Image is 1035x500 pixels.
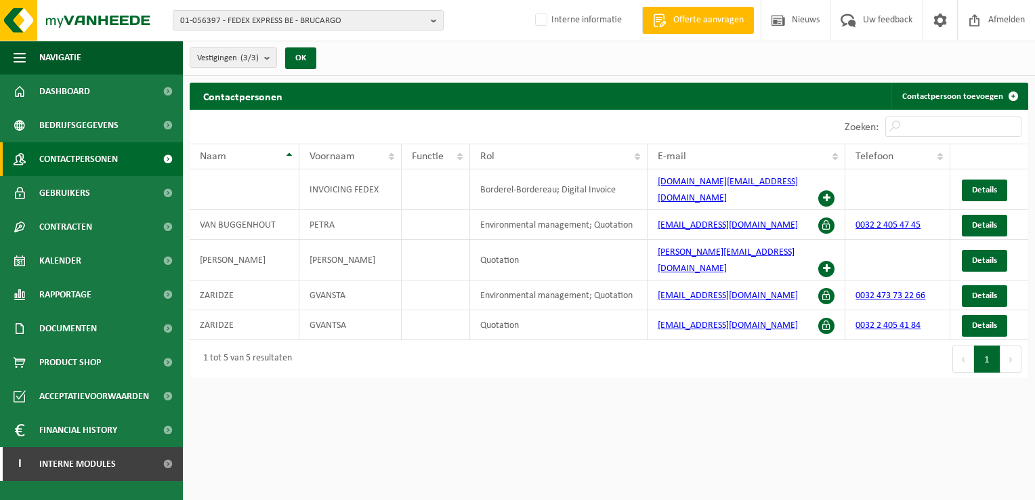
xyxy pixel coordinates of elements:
[197,48,259,68] span: Vestigingen
[470,169,648,210] td: Borderel-Bordereau; Digital Invoice
[658,291,798,301] a: [EMAIL_ADDRESS][DOMAIN_NAME]
[39,142,118,176] span: Contactpersonen
[173,10,444,30] button: 01-056397 - FEDEX EXPRESS BE - BRUCARGO
[670,14,747,27] span: Offerte aanvragen
[856,220,921,230] a: 0032 2 405 47 45
[190,210,299,240] td: VAN BUGGENHOUT
[412,151,444,162] span: Functie
[39,312,97,346] span: Documenten
[39,278,91,312] span: Rapportage
[299,210,401,240] td: PETRA
[974,346,1000,373] button: 1
[190,310,299,340] td: ZARIDZE
[39,41,81,75] span: Navigatie
[196,347,292,371] div: 1 tot 5 van 5 resultaten
[310,151,355,162] span: Voornaam
[642,7,754,34] a: Offerte aanvragen
[962,285,1007,307] a: Details
[962,250,1007,272] a: Details
[972,256,997,265] span: Details
[39,447,116,481] span: Interne modules
[972,321,997,330] span: Details
[658,151,686,162] span: E-mail
[299,280,401,310] td: GVANSTA
[39,379,149,413] span: Acceptatievoorwaarden
[952,346,974,373] button: Previous
[39,346,101,379] span: Product Shop
[856,291,925,301] a: 0032 473 73 22 66
[658,247,795,274] a: [PERSON_NAME][EMAIL_ADDRESS][DOMAIN_NAME]
[658,177,798,203] a: [DOMAIN_NAME][EMAIL_ADDRESS][DOMAIN_NAME]
[240,54,259,62] count: (3/3)
[972,221,997,230] span: Details
[845,122,879,133] label: Zoeken:
[190,280,299,310] td: ZARIDZE
[39,413,117,447] span: Financial History
[299,169,401,210] td: INVOICING FEDEX
[39,244,81,278] span: Kalender
[200,151,226,162] span: Naam
[1000,346,1021,373] button: Next
[891,83,1027,110] a: Contactpersoon toevoegen
[856,151,893,162] span: Telefoon
[285,47,316,69] button: OK
[470,210,648,240] td: Environmental management; Quotation
[470,310,648,340] td: Quotation
[972,291,997,300] span: Details
[299,240,401,280] td: [PERSON_NAME]
[190,83,296,109] h2: Contactpersonen
[299,310,401,340] td: GVANTSA
[532,10,622,30] label: Interne informatie
[39,176,90,210] span: Gebruikers
[480,151,494,162] span: Rol
[39,75,90,108] span: Dashboard
[962,215,1007,236] a: Details
[14,447,26,481] span: I
[856,320,921,331] a: 0032 2 405 41 84
[658,220,798,230] a: [EMAIL_ADDRESS][DOMAIN_NAME]
[39,108,119,142] span: Bedrijfsgegevens
[470,240,648,280] td: Quotation
[972,186,997,194] span: Details
[470,280,648,310] td: Environmental management; Quotation
[190,240,299,280] td: [PERSON_NAME]
[962,180,1007,201] a: Details
[39,210,92,244] span: Contracten
[190,47,277,68] button: Vestigingen(3/3)
[658,320,798,331] a: [EMAIL_ADDRESS][DOMAIN_NAME]
[962,315,1007,337] a: Details
[180,11,425,31] span: 01-056397 - FEDEX EXPRESS BE - BRUCARGO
